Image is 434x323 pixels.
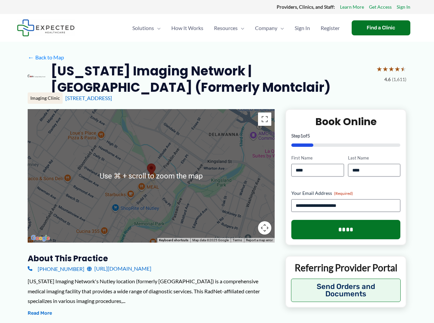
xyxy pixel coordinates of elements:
[87,264,151,274] a: [URL][DOMAIN_NAME]
[300,133,303,138] span: 1
[51,63,371,96] h2: [US_STATE] Imaging Network | [GEOGRAPHIC_DATA] (Formerly Montclair)
[192,238,229,242] span: Map data ©2025 Google
[369,3,392,11] a: Get Access
[258,112,271,126] button: Toggle fullscreen view
[159,238,188,243] button: Keyboard shortcuts
[214,16,238,40] span: Resources
[28,309,52,317] button: Read More
[166,16,209,40] a: How It Works
[315,16,345,40] a: Register
[289,16,315,40] a: Sign In
[291,155,344,161] label: First Name
[65,95,112,101] a: [STREET_ADDRESS]
[17,19,75,36] img: Expected Healthcare Logo - side, dark font, small
[307,133,310,138] span: 5
[291,190,400,197] label: Your Email Address
[154,16,161,40] span: Menu Toggle
[29,234,51,243] img: Google
[255,16,277,40] span: Company
[291,115,400,128] h2: Book Online
[291,133,400,138] p: Step of
[246,238,273,242] a: Report a map error
[376,63,382,75] span: ★
[382,63,388,75] span: ★
[28,264,84,274] a: [PHONE_NUMBER]
[340,3,364,11] a: Learn More
[127,16,166,40] a: SolutionsMenu Toggle
[209,16,250,40] a: ResourcesMenu Toggle
[28,54,34,60] span: ←
[258,221,271,235] button: Map camera controls
[400,63,406,75] span: ★
[388,63,394,75] span: ★
[171,16,203,40] span: How It Works
[233,238,242,242] a: Terms (opens in new tab)
[127,16,345,40] nav: Primary Site Navigation
[384,75,391,84] span: 4.6
[291,262,401,274] p: Referring Provider Portal
[348,155,400,161] label: Last Name
[397,3,410,11] a: Sign In
[238,16,244,40] span: Menu Toggle
[132,16,154,40] span: Solutions
[28,276,275,306] div: [US_STATE] Imaging Network's Nutley location (formerly [GEOGRAPHIC_DATA]) is a comprehensive medi...
[321,16,340,40] span: Register
[291,279,401,302] button: Send Orders and Documents
[277,4,335,10] strong: Providers, Clinics, and Staff:
[334,191,353,196] span: (Required)
[28,253,275,264] h3: About this practice
[394,63,400,75] span: ★
[29,234,51,243] a: Open this area in Google Maps (opens a new window)
[277,16,284,40] span: Menu Toggle
[392,75,406,84] span: (1,611)
[250,16,289,40] a: CompanyMenu Toggle
[28,52,64,62] a: ←Back to Map
[295,16,310,40] span: Sign In
[352,20,410,35] a: Find a Clinic
[28,92,63,104] div: Imaging Clinic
